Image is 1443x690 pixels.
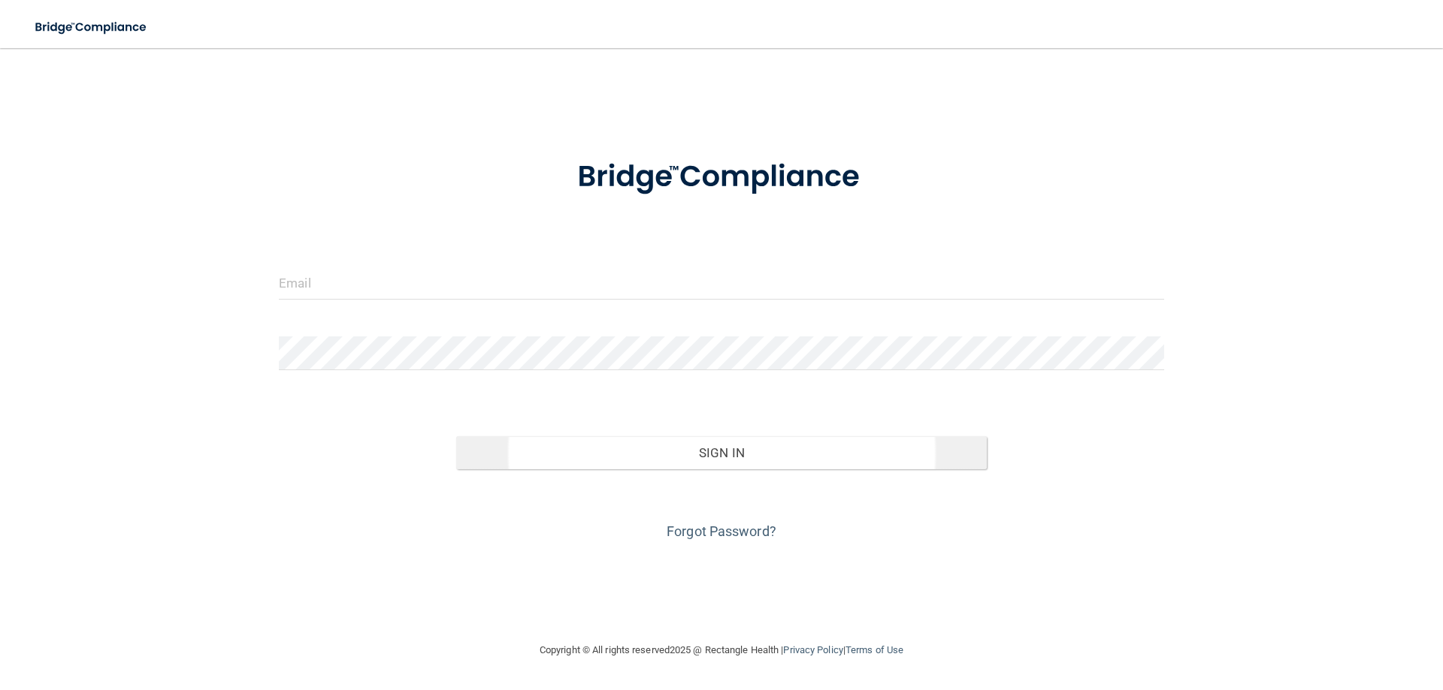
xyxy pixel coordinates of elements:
[667,523,776,539] a: Forgot Password?
[279,266,1164,300] input: Email
[846,644,903,655] a: Terms of Use
[23,12,161,43] img: bridge_compliance_login_screen.278c3ca4.svg
[546,138,897,216] img: bridge_compliance_login_screen.278c3ca4.svg
[447,626,996,674] div: Copyright © All rights reserved 2025 @ Rectangle Health | |
[783,644,843,655] a: Privacy Policy
[456,436,988,469] button: Sign In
